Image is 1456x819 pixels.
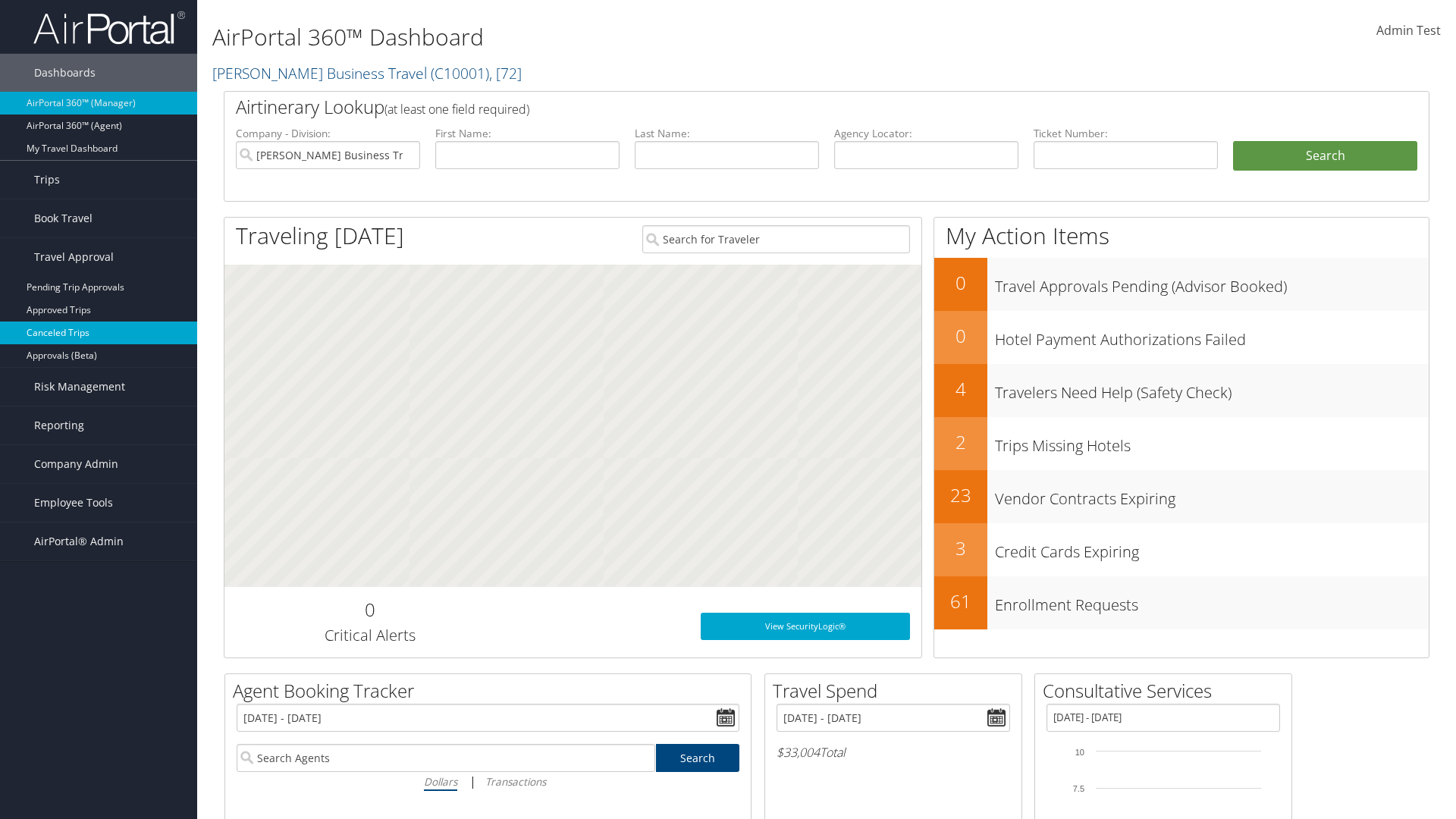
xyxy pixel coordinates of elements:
a: 0Travel Approvals Pending (Advisor Booked) [934,258,1429,311]
a: View SecurityLogic® [701,613,910,640]
h3: Travelers Need Help (Safety Check) [995,375,1429,403]
label: First Name: [435,126,620,141]
h2: Travel Spend [773,678,1021,704]
a: [PERSON_NAME] Business Travel [212,63,522,83]
a: 2Trips Missing Hotels [934,417,1429,470]
label: Ticket Number: [1034,126,1218,141]
h2: Consultative Services [1043,678,1291,704]
span: Dashboards [34,54,96,92]
span: (at least one field required) [384,101,529,118]
img: airportal-logo.png [33,10,185,45]
h3: Credit Cards Expiring [995,534,1429,563]
h2: 23 [934,482,987,508]
span: Company Admin [34,445,118,483]
tspan: 10 [1075,748,1084,757]
a: Admin Test [1376,8,1441,55]
span: Reporting [34,406,84,444]
h3: Trips Missing Hotels [995,428,1429,457]
a: 3Credit Cards Expiring [934,523,1429,576]
span: Risk Management [34,368,125,406]
span: AirPortal® Admin [34,522,124,560]
label: Agency Locator: [834,126,1018,141]
h3: Enrollment Requests [995,587,1429,616]
h6: Total [777,744,1010,761]
a: Search [656,744,740,772]
span: Admin Test [1376,22,1441,39]
tspan: 7.5 [1073,784,1084,793]
h3: Critical Alerts [236,625,504,646]
h3: Travel Approvals Pending (Advisor Booked) [995,268,1429,297]
h2: Airtinerary Lookup [236,94,1317,120]
i: Dollars [424,774,457,789]
a: 0Hotel Payment Authorizations Failed [934,311,1429,364]
h1: Traveling [DATE] [236,220,404,252]
h3: Vendor Contracts Expiring [995,481,1429,510]
label: Company - Division: [236,126,420,141]
h1: AirPortal 360™ Dashboard [212,21,1031,53]
span: Trips [34,161,60,199]
h2: 4 [934,376,987,402]
h3: Hotel Payment Authorizations Failed [995,322,1429,350]
span: $33,004 [777,744,820,761]
h2: Agent Booking Tracker [233,678,751,704]
span: Book Travel [34,199,93,237]
input: Search for Traveler [642,225,910,253]
span: Employee Tools [34,484,113,522]
h1: My Action Items [934,220,1429,252]
input: Search Agents [237,744,655,772]
a: 4Travelers Need Help (Safety Check) [934,364,1429,417]
i: Transactions [485,774,546,789]
button: Search [1233,141,1417,171]
h2: 0 [934,323,987,349]
div: | [237,772,739,791]
h2: 3 [934,535,987,561]
h2: 0 [236,597,504,623]
h2: 0 [934,270,987,296]
a: 23Vendor Contracts Expiring [934,470,1429,523]
span: Travel Approval [34,238,114,276]
span: ( C10001 ) [431,63,489,83]
span: , [ 72 ] [489,63,522,83]
h2: 2 [934,429,987,455]
h2: 61 [934,588,987,614]
a: 61Enrollment Requests [934,576,1429,629]
label: Last Name: [635,126,819,141]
